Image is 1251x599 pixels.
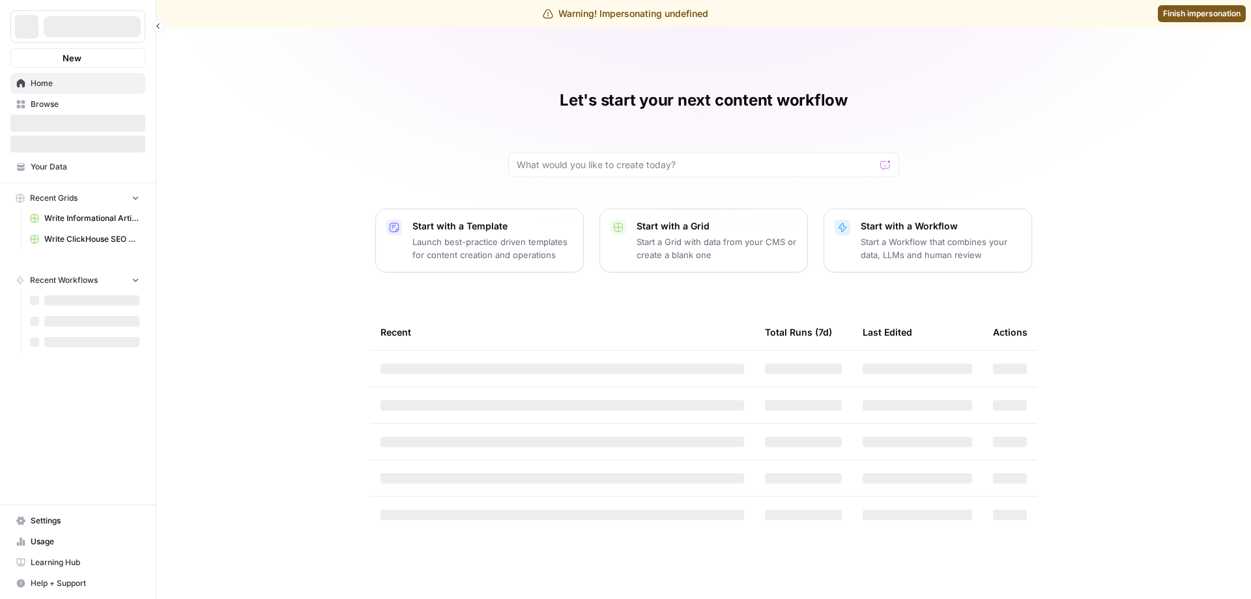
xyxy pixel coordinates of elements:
[375,209,584,272] button: Start with a TemplateLaunch best-practice driven templates for content creation and operations
[44,233,139,245] span: Write ClickHouse SEO Article
[31,161,139,173] span: Your Data
[24,229,145,250] a: Write ClickHouse SEO Article
[10,510,145,531] a: Settings
[31,557,139,568] span: Learning Hub
[31,536,139,548] span: Usage
[10,73,145,94] a: Home
[31,98,139,110] span: Browse
[10,48,145,68] button: New
[63,51,81,65] span: New
[44,212,139,224] span: Write Informational Article
[861,235,1021,261] p: Start a Workflow that combines your data, LLMs and human review
[10,552,145,573] a: Learning Hub
[381,314,744,350] div: Recent
[517,158,875,171] input: What would you like to create today?
[10,573,145,594] button: Help + Support
[543,7,708,20] div: Warning! Impersonating undefined
[993,314,1028,350] div: Actions
[30,192,78,204] span: Recent Grids
[412,235,573,261] p: Launch best-practice driven templates for content creation and operations
[31,78,139,89] span: Home
[10,156,145,177] a: Your Data
[824,209,1032,272] button: Start with a WorkflowStart a Workflow that combines your data, LLMs and human review
[1163,8,1241,20] span: Finish impersonation
[1158,5,1246,22] a: Finish impersonation
[560,90,848,111] h1: Let's start your next content workflow
[637,235,797,261] p: Start a Grid with data from your CMS or create a blank one
[765,314,832,350] div: Total Runs (7d)
[599,209,808,272] button: Start with a GridStart a Grid with data from your CMS or create a blank one
[30,274,98,286] span: Recent Workflows
[31,577,139,589] span: Help + Support
[863,314,912,350] div: Last Edited
[861,220,1021,233] p: Start with a Workflow
[10,531,145,552] a: Usage
[31,515,139,527] span: Settings
[412,220,573,233] p: Start with a Template
[10,270,145,290] button: Recent Workflows
[10,94,145,115] a: Browse
[637,220,797,233] p: Start with a Grid
[10,188,145,208] button: Recent Grids
[24,208,145,229] a: Write Informational Article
